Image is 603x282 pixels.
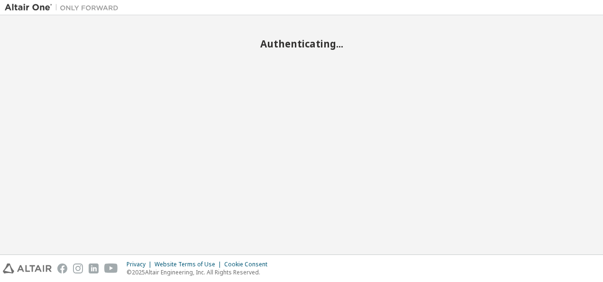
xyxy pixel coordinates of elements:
div: Privacy [127,261,155,268]
img: altair_logo.svg [3,263,52,273]
img: facebook.svg [57,263,67,273]
img: instagram.svg [73,263,83,273]
div: Cookie Consent [224,261,273,268]
img: youtube.svg [104,263,118,273]
p: © 2025 Altair Engineering, Inc. All Rights Reserved. [127,268,273,276]
h2: Authenticating... [5,38,598,50]
img: linkedin.svg [89,263,99,273]
img: Altair One [5,3,123,12]
div: Website Terms of Use [155,261,224,268]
